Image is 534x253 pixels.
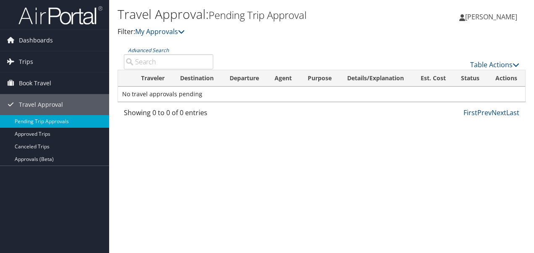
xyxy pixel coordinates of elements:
a: First [463,108,477,117]
a: My Approvals [135,27,185,36]
th: Est. Cost: activate to sort column ascending [413,70,454,87]
input: Advanced Search [124,54,213,69]
a: [PERSON_NAME] [459,4,526,29]
a: Advanced Search [128,47,169,54]
th: Actions [488,70,525,87]
th: Agent [267,70,300,87]
th: Traveler: activate to sort column ascending [133,70,173,87]
th: Purpose [300,70,340,87]
a: Table Actions [470,60,519,69]
span: Dashboards [19,30,53,51]
span: Book Travel [19,73,51,94]
h1: Travel Approval: [118,5,390,23]
span: Trips [19,51,33,72]
span: Travel Approval [19,94,63,115]
th: Details/Explanation [340,70,413,87]
small: Pending Trip Approval [209,8,306,22]
span: [PERSON_NAME] [465,12,517,21]
div: Showing 0 to 0 of 0 entries [124,108,213,122]
th: Destination: activate to sort column ascending [173,70,222,87]
img: airportal-logo.png [18,5,102,25]
th: Departure: activate to sort column ascending [222,70,267,87]
p: Filter: [118,26,390,37]
a: Next [492,108,506,117]
a: Last [506,108,519,117]
th: Status: activate to sort column ascending [453,70,487,87]
td: No travel approvals pending [118,87,525,102]
a: Prev [477,108,492,117]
